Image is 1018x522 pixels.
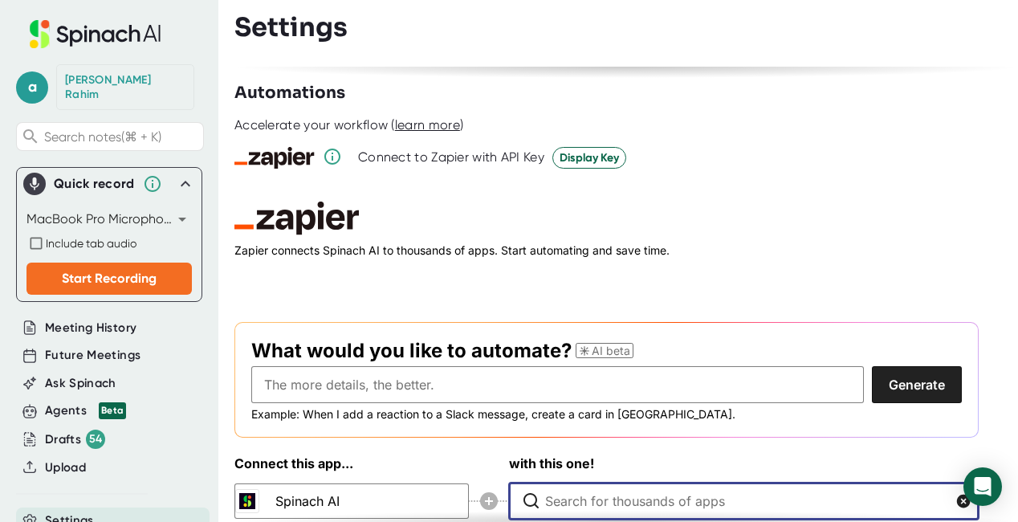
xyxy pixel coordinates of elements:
[45,402,126,420] div: Agents
[358,149,544,165] div: Connect to Zapier with API Key
[45,374,116,393] button: Ask Spinach
[65,73,185,101] div: Abdul Rahim
[45,402,126,420] button: Agents Beta
[45,319,136,337] button: Meeting History
[234,117,463,133] div: Accelerate your workflow ( )
[963,467,1002,506] div: Open Intercom Messenger
[16,71,48,104] span: a
[62,271,157,286] span: Start Recording
[54,176,135,192] div: Quick record
[552,147,626,169] button: Display Key
[26,263,192,295] button: Start Recording
[234,12,348,43] h3: Settings
[26,206,192,232] div: MacBook Pro Microphone (Built-in)
[45,430,105,449] div: Drafts
[45,459,86,477] button: Upload
[234,81,345,105] h3: Automations
[86,430,105,449] div: 54
[560,149,619,166] span: Display Key
[45,430,105,449] button: Drafts 54
[45,346,140,365] button: Future Meetings
[46,237,136,250] span: Include tab audio
[26,234,192,253] div: Record both your microphone and the audio from your browser tab (e.g., videos, meetings, etc.)
[395,117,460,133] span: learn more
[23,168,195,200] div: Quick record
[44,129,161,145] span: Search notes (⌘ + K)
[99,402,126,419] div: Beta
